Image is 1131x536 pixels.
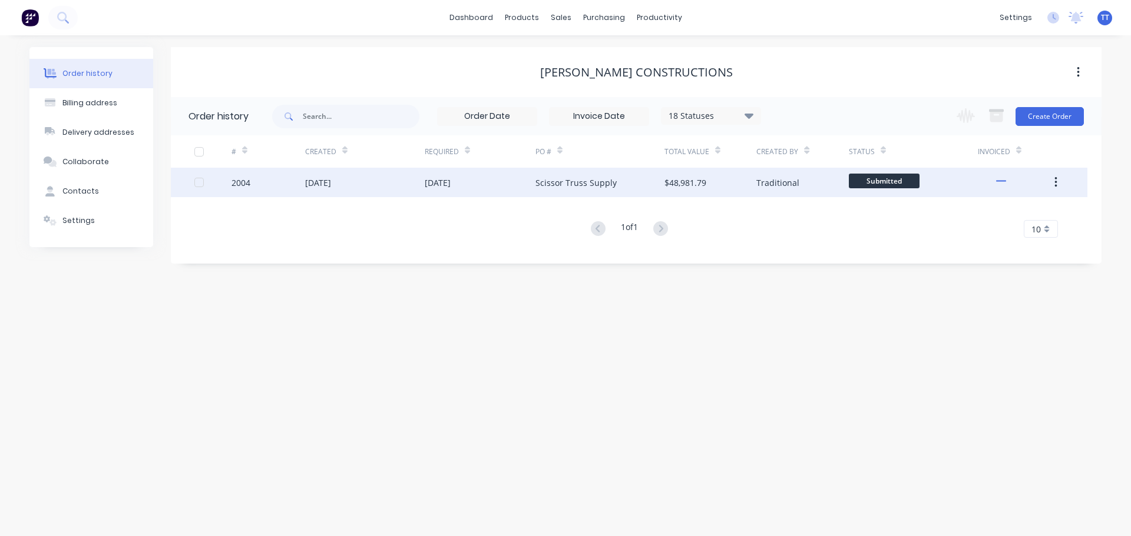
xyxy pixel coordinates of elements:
[29,206,153,235] button: Settings
[849,174,920,188] span: Submitted
[21,9,39,26] img: Factory
[29,59,153,88] button: Order history
[1031,223,1041,235] span: 10
[1016,107,1084,126] button: Create Order
[62,68,113,79] div: Order history
[62,215,95,226] div: Settings
[29,177,153,206] button: Contacts
[232,147,236,157] div: #
[499,9,545,26] div: products
[1101,12,1109,23] span: TT
[756,147,798,157] div: Created By
[535,135,664,168] div: PO #
[535,147,551,157] div: PO #
[849,135,978,168] div: Status
[425,177,451,189] div: [DATE]
[425,147,459,157] div: Required
[305,177,331,189] div: [DATE]
[550,108,649,125] input: Invoice Date
[994,9,1038,26] div: settings
[540,65,733,79] div: [PERSON_NAME] Constructions
[545,9,577,26] div: sales
[664,135,756,168] div: Total Value
[29,118,153,147] button: Delivery addresses
[577,9,631,26] div: purchasing
[631,9,688,26] div: productivity
[62,157,109,167] div: Collaborate
[756,177,799,189] div: Traditional
[978,147,1010,157] div: Invoiced
[188,109,249,124] div: Order history
[664,147,709,157] div: Total Value
[62,186,99,197] div: Contacts
[62,98,117,108] div: Billing address
[232,135,305,168] div: #
[444,9,499,26] a: dashboard
[664,177,706,189] div: $48,981.79
[621,221,638,238] div: 1 of 1
[425,135,535,168] div: Required
[756,135,848,168] div: Created By
[29,147,153,177] button: Collaborate
[305,147,336,157] div: Created
[62,127,134,138] div: Delivery addresses
[438,108,537,125] input: Order Date
[232,177,250,189] div: 2004
[535,177,617,189] div: Scissor Truss Supply
[978,135,1051,168] div: Invoiced
[29,88,153,118] button: Billing address
[303,105,419,128] input: Search...
[849,147,875,157] div: Status
[662,109,760,122] div: 18 Statuses
[305,135,425,168] div: Created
